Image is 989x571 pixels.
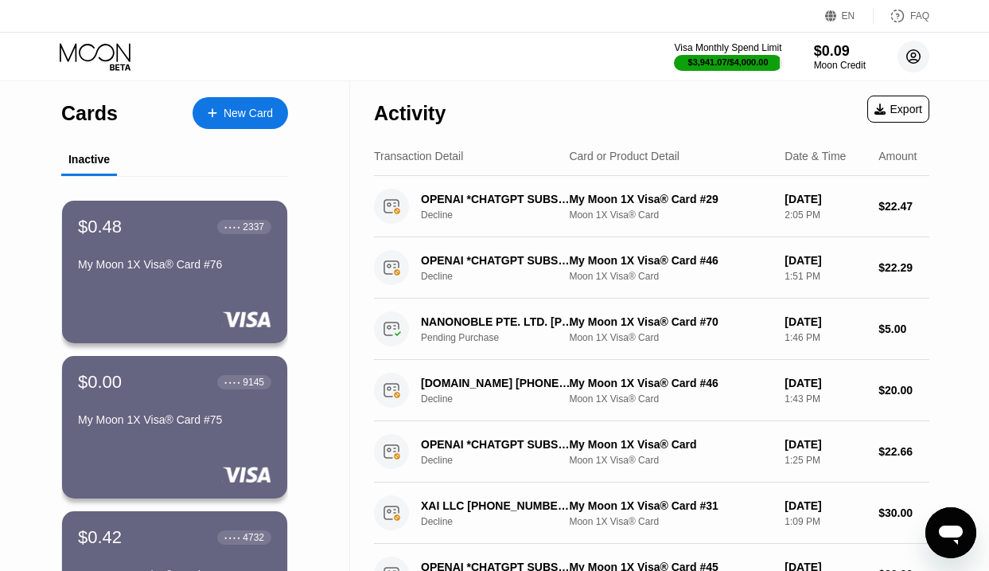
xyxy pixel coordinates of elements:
div: Export [874,103,922,115]
div: Moon Credit [814,60,866,71]
div: [DATE] [785,315,866,328]
div: EN [842,10,855,22]
div: $0.48● ● ● ●2337My Moon 1X Visa® Card #76 [62,201,287,343]
div: Cards [61,102,118,125]
div: Moon 1X Visa® Card [569,455,772,466]
div: Decline [421,393,585,405]
div: $22.29 [878,261,929,274]
div: 1:43 PM [785,393,866,405]
div: [DATE] [785,254,866,267]
div: My Moon 1X Visa® Card #46 [569,254,772,267]
div: $0.00 [78,372,122,393]
div: My Moon 1X Visa® Card #75 [78,413,271,426]
div: Decline [421,455,585,466]
div: My Moon 1X Visa® Card #76 [78,258,271,271]
div: FAQ [874,8,929,24]
div: $0.09 [814,43,866,60]
div: OPENAI *CHATGPT SUBSCR [PHONE_NUMBER] IE [421,438,574,451]
div: New Card [224,107,273,120]
div: XAI LLC [PHONE_NUMBER] USDeclineMy Moon 1X Visa® Card #31Moon 1X Visa® Card[DATE]1:09 PM$30.00 [374,483,929,544]
div: XAI LLC [PHONE_NUMBER] US [421,499,574,512]
div: Pending Purchase [421,332,585,343]
div: 1:51 PM [785,271,866,282]
div: Moon 1X Visa® Card [569,271,772,282]
div: [DATE] [785,377,866,389]
div: [DOMAIN_NAME] [PHONE_NUMBER] USDeclineMy Moon 1X Visa® Card #46Moon 1X Visa® Card[DATE]1:43 PM$20.00 [374,360,929,421]
div: OPENAI *CHATGPT SUBSCR [PHONE_NUMBER] IE [421,193,574,205]
div: Card or Product Detail [569,150,679,162]
div: Moon 1X Visa® Card [569,516,772,527]
div: Moon 1X Visa® Card [569,209,772,221]
div: $0.48 [78,217,122,237]
div: Inactive [68,153,110,166]
div: $22.66 [878,445,929,458]
div: Date & Time [785,150,846,162]
div: 4732 [243,532,264,543]
div: Transaction Detail [374,150,463,162]
div: [DATE] [785,193,866,205]
div: NANONOBLE PTE. LTD. [PHONE_NUMBER] SG [421,315,574,328]
div: 1:09 PM [785,516,866,527]
div: 2:05 PM [785,209,866,221]
div: ● ● ● ● [224,225,240,229]
div: Decline [421,516,585,527]
div: Export [867,96,929,123]
div: $0.00● ● ● ●9145My Moon 1X Visa® Card #75 [62,356,287,499]
div: FAQ [910,10,929,22]
div: OPENAI *CHATGPT SUBSCR [PHONE_NUMBER] IEDeclineMy Moon 1X Visa® Card #29Moon 1X Visa® Card[DATE]2... [374,176,929,237]
div: $3,941.07 / $4,000.00 [688,57,769,67]
div: OPENAI *CHATGPT SUBSCR [PHONE_NUMBER] IEDeclineMy Moon 1X Visa® CardMoon 1X Visa® Card[DATE]1:25 ... [374,421,929,483]
div: My Moon 1X Visa® Card #70 [569,315,772,328]
div: Decline [421,209,585,221]
div: My Moon 1X Visa® Card #29 [569,193,772,205]
div: Decline [421,271,585,282]
div: My Moon 1X Visa® Card [569,438,772,451]
div: My Moon 1X Visa® Card #31 [569,499,772,512]
div: 1:25 PM [785,455,866,466]
div: OPENAI *CHATGPT SUBSCR [PHONE_NUMBER] IEDeclineMy Moon 1X Visa® Card #46Moon 1X Visa® Card[DATE]1... [374,237,929,299]
div: $0.42 [78,527,122,548]
div: $20.00 [878,384,929,397]
div: 2337 [243,221,264,233]
div: $0.09Moon Credit [814,43,866,71]
div: Moon 1X Visa® Card [569,393,772,405]
div: $30.00 [878,506,929,519]
div: Moon 1X Visa® Card [569,332,772,343]
div: ● ● ● ● [224,380,240,385]
div: My Moon 1X Visa® Card #46 [569,377,772,389]
div: Amount [878,150,917,162]
iframe: Кнопка запуска окна обмена сообщениями [925,507,976,558]
div: [DATE] [785,499,866,512]
div: OPENAI *CHATGPT SUBSCR [PHONE_NUMBER] IE [421,254,574,267]
div: 1:46 PM [785,332,866,343]
div: New Card [193,97,288,129]
div: Visa Monthly Spend Limit$3,941.07/$4,000.00 [674,42,781,71]
div: NANONOBLE PTE. LTD. [PHONE_NUMBER] SGPending PurchaseMy Moon 1X Visa® Card #70Moon 1X Visa® Card[... [374,299,929,360]
div: EN [825,8,874,24]
div: 9145 [243,377,264,388]
div: [DOMAIN_NAME] [PHONE_NUMBER] US [421,377,574,389]
div: [DATE] [785,438,866,451]
div: Activity [374,102,446,125]
div: Visa Monthly Spend Limit [674,42,781,53]
div: $22.47 [878,200,929,213]
div: $5.00 [878,323,929,335]
div: ● ● ● ● [224,535,240,540]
